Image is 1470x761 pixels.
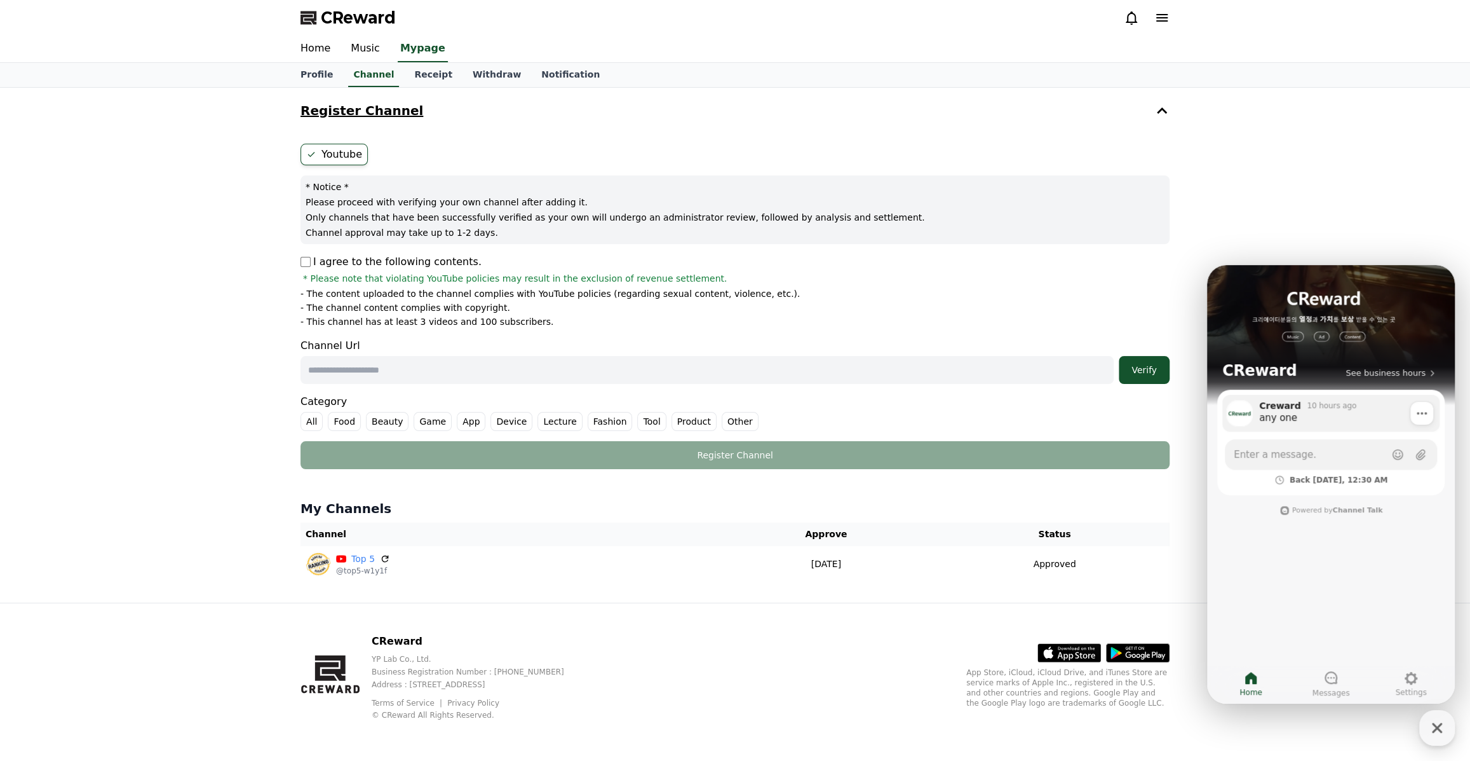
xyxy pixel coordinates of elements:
[372,667,584,677] p: Business Registration Number : [PHONE_NUMBER]
[300,254,482,270] p: I agree to the following contents.
[306,196,1164,209] p: Please proceed with verifying your own channel after adding it.
[328,412,361,431] label: Food
[398,36,448,62] a: Mypage
[414,412,452,431] label: Game
[300,287,800,300] p: - The content uploaded to the channel complies with YouTube policies (regarding sexual content, v...
[290,63,343,87] a: Profile
[372,654,584,664] p: YP Lab Co., Ltd.
[300,8,396,28] a: CReward
[722,412,759,431] label: Other
[351,552,375,566] a: Top 5
[457,412,485,431] label: App
[341,36,390,62] a: Music
[306,226,1164,239] p: Channel approval may take up to 1-2 days.
[300,315,553,328] p: - This channel has at least 3 videos and 100 subscribers.
[1033,558,1076,571] p: Approved
[321,8,396,28] span: CReward
[326,449,1144,462] div: Register Channel
[490,412,532,431] label: Device
[671,412,717,431] label: Product
[537,412,582,431] label: Lecture
[372,634,584,649] p: CReward
[1124,364,1164,376] div: Verify
[336,566,390,576] p: @top5-w1y1f
[300,104,423,118] h4: Register Channel
[295,93,1175,128] button: Register Channel
[306,211,1164,224] p: Only channels that have been successfully verified as your own will undergo an administrator revi...
[300,144,368,165] label: Youtube
[966,668,1170,708] p: App Store, iCloud, iCloud Drive, and iTunes Store are service marks of Apple Inc., registered in ...
[1207,265,1455,704] iframe: Channel chat
[300,500,1170,518] h4: My Channels
[588,412,633,431] label: Fashion
[372,680,584,690] p: Address : [STREET_ADDRESS]
[531,63,610,87] a: Notification
[447,699,499,708] a: Privacy Policy
[303,272,727,285] span: * Please note that violating YouTube policies may result in the exclusion of revenue settlement.
[1119,356,1170,384] button: Verify
[300,412,323,431] label: All
[404,63,462,87] a: Receipt
[300,523,713,546] th: Channel
[300,301,510,314] p: - The channel content complies with copyright.
[372,710,584,720] p: © CReward All Rights Reserved.
[348,63,399,87] a: Channel
[306,181,1164,193] p: * Notice *
[637,412,666,431] label: Tool
[462,63,531,87] a: Withdraw
[290,36,341,62] a: Home
[300,441,1170,469] button: Register Channel
[713,523,940,546] th: Approve
[372,699,444,708] a: Terms of Service
[300,338,1170,384] div: Channel Url
[366,412,408,431] label: Beauty
[306,551,331,577] img: Top 5
[300,394,1170,431] div: Category
[940,523,1170,546] th: Status
[718,558,934,571] p: [DATE]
